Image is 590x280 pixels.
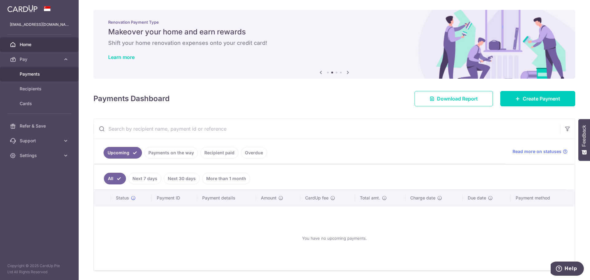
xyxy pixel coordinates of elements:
[305,195,328,201] span: CardUp fee
[200,147,238,159] a: Recipient paid
[551,262,584,277] iframe: Opens a widget where you can find more information
[513,148,568,155] a: Read more on statuses
[360,195,380,201] span: Total amt.
[197,190,256,206] th: Payment details
[468,195,486,201] span: Due date
[20,56,60,62] span: Pay
[523,95,560,102] span: Create Payment
[108,20,560,25] p: Renovation Payment Type
[20,123,60,129] span: Refer & Save
[94,119,560,139] input: Search by recipient name, payment id or reference
[104,147,142,159] a: Upcoming
[20,138,60,144] span: Support
[20,152,60,159] span: Settings
[202,173,250,184] a: More than 1 month
[415,91,493,106] a: Download Report
[93,10,575,79] img: Renovation banner
[20,71,60,77] span: Payments
[261,195,277,201] span: Amount
[20,101,60,107] span: Cards
[108,54,135,60] a: Learn more
[10,22,69,28] p: [EMAIL_ADDRESS][DOMAIN_NAME]
[93,93,170,104] h4: Payments Dashboard
[164,173,200,184] a: Next 30 days
[104,173,126,184] a: All
[513,148,561,155] span: Read more on statuses
[581,125,587,147] span: Feedback
[241,147,267,159] a: Overdue
[500,91,575,106] a: Create Payment
[152,190,197,206] th: Payment ID
[578,119,590,161] button: Feedback - Show survey
[128,173,161,184] a: Next 7 days
[7,5,37,12] img: CardUp
[410,195,435,201] span: Charge date
[108,27,560,37] h5: Makeover your home and earn rewards
[20,86,60,92] span: Recipients
[20,41,60,48] span: Home
[108,39,560,47] h6: Shift your home renovation expenses onto your credit card!
[101,211,567,265] div: You have no upcoming payments.
[116,195,129,201] span: Status
[437,95,478,102] span: Download Report
[144,147,198,159] a: Payments on the way
[511,190,575,206] th: Payment method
